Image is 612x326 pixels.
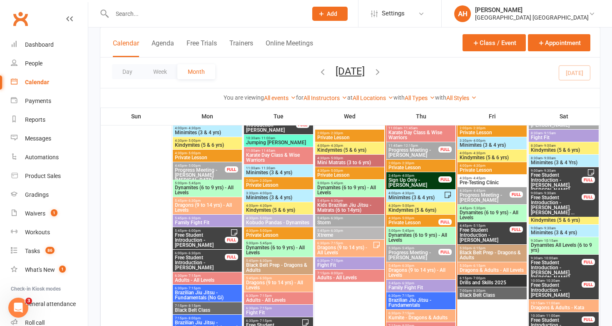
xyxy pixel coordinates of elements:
span: Minimites (3 & 4 yrs) [530,230,597,235]
span: - 7:15pm [401,311,414,315]
span: 4:00pm [459,164,525,168]
span: 8:30am [530,131,597,135]
span: - 4:45pm [472,176,485,180]
span: Black Belt Class [174,308,240,313]
a: Tasks 86 [11,242,88,261]
span: - 4:30pm [472,151,485,155]
span: Free Student Introduction - [PERSON_NAME] [246,118,296,133]
span: 6:30pm [388,294,454,298]
span: 10:00am [530,279,582,283]
div: FULL [438,219,452,225]
span: - 6:15pm [472,264,485,268]
span: - 5:00pm [401,216,414,220]
span: - 5:00pm [401,204,414,208]
span: Dynamites (6 to 9 yrs) - All Levels [317,185,383,195]
span: 6:30pm [246,306,311,310]
span: - 7:15pm [401,294,414,298]
span: Progress Meeting - [PERSON_NAME] [388,250,439,260]
span: Private Lesson [174,155,240,160]
span: - 8:15pm [187,304,201,308]
div: Messages [25,135,51,142]
span: 8:30am [530,144,597,148]
span: 4:30pm [174,139,240,143]
button: Class / Event [463,34,526,51]
span: Progress Meeting - [PERSON_NAME][MEDICAL_DATA] [174,168,225,183]
span: Dragons (9 to 14 yrs) - All Levels [388,268,454,278]
strong: for [296,94,304,101]
span: - 7:15pm [187,286,201,290]
span: - 10:30am [545,279,560,283]
span: - 4:00pm [472,139,485,143]
span: - 11:00am [260,136,275,140]
span: 6:30pm [174,286,240,290]
span: Private Lesson [459,168,525,173]
button: Calendar [113,39,139,57]
span: Free Student Introduction - [PERSON_NAME] [530,283,582,298]
button: Agenda [152,39,174,57]
span: Dynamites (6 to 9 yrs) - All Levels [388,233,454,243]
span: - 9:30am [542,226,556,230]
a: Calendar [11,73,88,92]
span: 4:30pm [459,189,510,193]
span: 9:00am [530,226,597,230]
a: Waivers 1 [11,204,88,223]
span: Minimites (3 & 4 yrs) [246,170,311,175]
span: 5:45pm [246,276,311,280]
a: All events [264,95,296,101]
span: - 5:00pm [187,139,201,143]
span: - 7:15pm [329,241,343,245]
span: Family Fight Fit [388,285,454,290]
span: - 5:00pm [329,169,343,173]
span: 3 [25,298,32,304]
span: 5:45pm [317,216,383,220]
span: - 11:45am [402,126,418,130]
span: Jumping [PERSON_NAME] [246,140,311,145]
button: Month [177,64,215,79]
span: 1 [51,209,57,216]
th: Sat [528,108,600,125]
span: - 2:30pm [472,126,485,130]
span: - 6:15pm [472,246,485,250]
span: 10:15am [530,301,597,305]
span: Private Lesson [317,173,383,178]
div: Workouts [25,229,50,236]
span: Black Belt Class [459,293,525,298]
span: Kobudo Pandas - Dynamites [246,220,311,225]
span: 9:00am [530,169,582,173]
span: Minimites (3 & 4 yrs) [246,195,311,200]
span: Xtreme [317,233,383,238]
span: Pre-Testing Clinic [459,180,525,185]
span: Private Lesson [246,233,311,238]
span: 3:30pm [459,139,525,143]
a: Payments [11,92,88,110]
span: 6:30pm [317,259,383,263]
span: - 11:30am [260,166,275,170]
div: Payments [25,98,51,104]
span: - 6:30pm [187,216,201,220]
span: Black Belt Prep - Dragons & Adults [459,250,525,260]
span: 9:00am [530,191,582,195]
span: - 5:45pm [258,241,272,245]
div: What's New [25,266,55,273]
a: All Locations [353,95,393,101]
span: - 11:00am [545,301,560,305]
span: - 4:30pm [472,164,485,168]
span: - 9:30am [542,169,556,173]
button: Day [112,64,143,79]
span: Kindymites (5 & 6 yrs) [174,143,240,148]
span: 5:00pm [174,181,240,185]
span: - 12:15pm [402,144,418,148]
span: - 4:30pm [187,126,201,130]
span: 7:15pm [174,304,240,308]
div: FULL [510,191,523,198]
span: - 5:45pm [329,181,343,185]
span: Adults - All Levels [317,275,383,280]
span: 6:30pm [246,294,311,298]
span: 4:30pm [317,169,383,173]
span: Sign Up Only - [PERSON_NAME] [388,178,439,188]
span: - 4:30pm [401,191,414,195]
th: Wed [314,108,386,125]
span: Dynamites (6 to 9 yrs) - All Levels [459,210,525,220]
a: Clubworx [10,8,31,29]
span: - 6:30pm [401,281,414,285]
